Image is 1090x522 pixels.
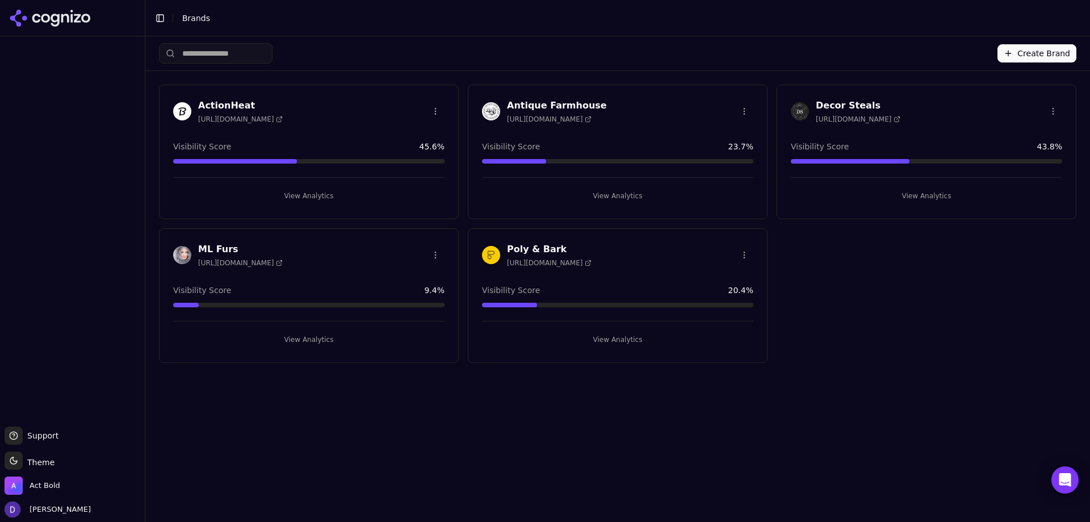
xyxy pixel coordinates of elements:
[507,99,607,112] h3: Antique Farmhouse
[482,102,500,120] img: Antique Farmhouse
[997,44,1076,62] button: Create Brand
[173,285,231,296] span: Visibility Score
[182,12,1058,24] nav: breadcrumb
[728,285,753,296] span: 20.4 %
[482,285,540,296] span: Visibility Score
[182,14,210,23] span: Brands
[507,258,592,268] span: [URL][DOMAIN_NAME]
[25,504,91,515] span: [PERSON_NAME]
[5,477,23,495] img: Act Bold
[816,99,900,112] h3: Decor Steals
[198,99,283,112] h3: ActionHeat
[198,243,283,256] h3: ML Furs
[23,458,54,467] span: Theme
[5,502,91,517] button: Open user button
[173,246,191,264] img: ML Furs
[173,331,445,349] button: View Analytics
[424,285,445,296] span: 9.4 %
[482,141,540,152] span: Visibility Score
[507,243,592,256] h3: Poly & Bark
[791,187,1062,205] button: View Analytics
[482,187,753,205] button: View Analytics
[30,481,60,491] span: Act Bold
[1037,141,1062,152] span: 43.8 %
[173,141,231,152] span: Visibility Score
[1051,466,1079,494] div: Open Intercom Messenger
[198,115,283,124] span: [URL][DOMAIN_NAME]
[482,246,500,264] img: Poly & Bark
[791,141,849,152] span: Visibility Score
[482,331,753,349] button: View Analytics
[507,115,592,124] span: [URL][DOMAIN_NAME]
[420,141,445,152] span: 45.6 %
[23,430,58,441] span: Support
[198,258,283,268] span: [URL][DOMAIN_NAME]
[173,187,445,205] button: View Analytics
[728,141,753,152] span: 23.7 %
[816,115,900,124] span: [URL][DOMAIN_NAME]
[791,102,809,120] img: Decor Steals
[173,102,191,120] img: ActionHeat
[5,477,60,495] button: Open organization switcher
[5,502,20,517] img: David White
